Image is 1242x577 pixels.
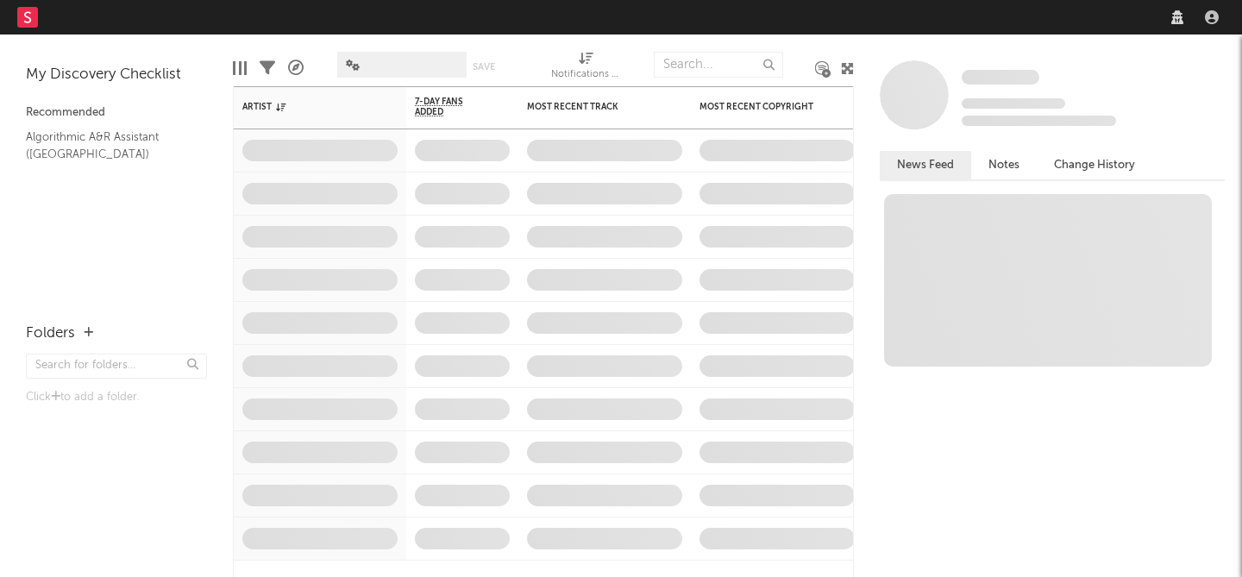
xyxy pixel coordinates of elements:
[699,102,829,112] div: Most Recent Copyright
[288,43,304,93] div: A&R Pipeline
[962,70,1039,85] span: Some Artist
[962,69,1039,86] a: Some Artist
[242,102,372,112] div: Artist
[551,65,620,85] div: Notifications (Artist)
[473,62,495,72] button: Save
[26,65,207,85] div: My Discovery Checklist
[551,43,620,93] div: Notifications (Artist)
[26,354,207,379] input: Search for folders...
[26,323,75,344] div: Folders
[26,128,190,163] a: Algorithmic A&R Assistant ([GEOGRAPHIC_DATA])
[26,103,207,123] div: Recommended
[654,52,783,78] input: Search...
[971,151,1037,179] button: Notes
[1037,151,1152,179] button: Change History
[527,102,656,112] div: Most Recent Track
[880,151,971,179] button: News Feed
[962,116,1116,126] span: 0 fans last week
[26,387,207,408] div: Click to add a folder.
[962,98,1065,109] span: Tracking Since: [DATE]
[233,43,247,93] div: Edit Columns
[260,43,275,93] div: Filters
[415,97,484,117] span: 7-Day Fans Added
